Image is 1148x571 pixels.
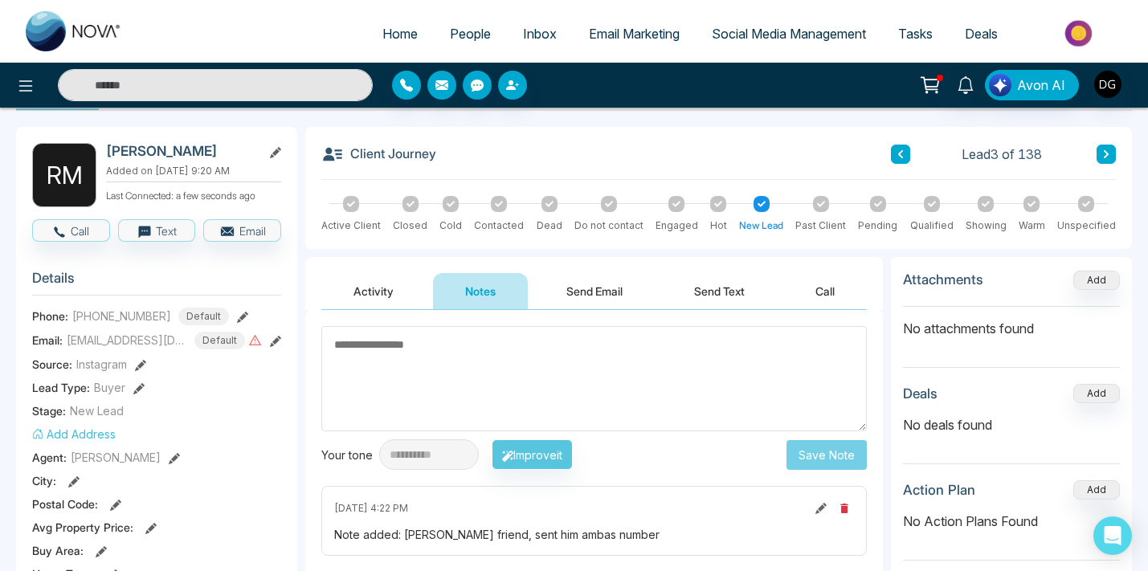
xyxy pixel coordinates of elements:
[450,26,491,42] span: People
[67,332,187,349] span: [EMAIL_ADDRESS][DOMAIN_NAME]
[507,18,573,49] a: Inbox
[903,512,1120,531] p: No Action Plans Found
[94,379,125,396] span: Buyer
[334,526,854,543] div: Note added: [PERSON_NAME] friend, sent him ambas number
[1094,71,1121,98] img: User Avatar
[72,308,171,324] span: [PHONE_NUMBER]
[898,26,933,42] span: Tasks
[589,26,680,42] span: Email Marketing
[783,273,867,309] button: Call
[70,402,124,419] span: New Lead
[434,18,507,49] a: People
[962,145,1042,164] span: Lead 3 of 138
[1019,218,1045,233] div: Warm
[574,218,643,233] div: Do not contact
[903,385,938,402] h3: Deals
[393,218,427,233] div: Closed
[32,496,98,512] span: Postal Code :
[321,273,426,309] button: Activity
[795,218,846,233] div: Past Client
[573,18,696,49] a: Email Marketing
[32,402,66,419] span: Stage:
[106,143,255,159] h2: [PERSON_NAME]
[656,218,698,233] div: Engaged
[32,472,56,489] span: City :
[106,186,281,203] p: Last Connected: a few seconds ago
[106,164,281,178] p: Added on [DATE] 9:20 AM
[1073,272,1120,286] span: Add
[321,447,379,463] div: Your tone
[321,143,436,165] h3: Client Journey
[71,449,161,466] span: [PERSON_NAME]
[32,379,90,396] span: Lead Type:
[903,482,975,498] h3: Action Plan
[966,218,1007,233] div: Showing
[786,440,867,470] button: Save Note
[26,11,122,51] img: Nova CRM Logo
[32,332,63,349] span: Email:
[366,18,434,49] a: Home
[712,26,866,42] span: Social Media Management
[32,219,110,242] button: Call
[1073,480,1120,500] button: Add
[739,218,783,233] div: New Lead
[910,218,954,233] div: Qualified
[178,308,229,325] span: Default
[433,273,528,309] button: Notes
[32,270,281,295] h3: Details
[1022,15,1138,51] img: Market-place.gif
[439,218,462,233] div: Cold
[32,308,68,324] span: Phone:
[334,501,408,516] span: [DATE] 4:22 PM
[903,415,1120,434] p: No deals found
[474,218,524,233] div: Contacted
[534,273,655,309] button: Send Email
[965,26,998,42] span: Deals
[710,218,727,233] div: Hot
[32,519,133,536] span: Avg Property Price :
[662,273,777,309] button: Send Text
[903,271,983,288] h3: Attachments
[1073,271,1120,290] button: Add
[194,332,245,349] span: Default
[76,356,127,373] span: Instagram
[523,26,557,42] span: Inbox
[537,218,562,233] div: Dead
[32,426,116,443] button: Add Address
[321,218,381,233] div: Active Client
[1093,516,1132,555] div: Open Intercom Messenger
[903,307,1120,338] p: No attachments found
[1057,218,1116,233] div: Unspecified
[882,18,949,49] a: Tasks
[32,356,72,373] span: Source:
[1017,75,1065,95] span: Avon AI
[32,542,84,559] span: Buy Area :
[382,26,418,42] span: Home
[985,70,1079,100] button: Avon AI
[118,219,196,242] button: Text
[858,218,897,233] div: Pending
[203,219,281,242] button: Email
[949,18,1014,49] a: Deals
[32,143,96,207] div: R M
[696,18,882,49] a: Social Media Management
[989,74,1011,96] img: Lead Flow
[32,449,67,466] span: Agent:
[1073,384,1120,403] button: Add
